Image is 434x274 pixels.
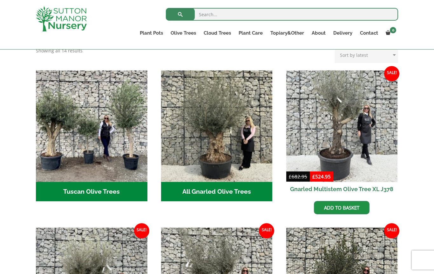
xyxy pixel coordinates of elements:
[286,70,398,196] a: Sale! Gnarled Multistem Olive Tree XL J378
[200,29,235,37] a: Cloud Trees
[161,182,273,202] h2: All Gnarled Olive Trees
[161,70,273,182] img: All Gnarled Olive Trees
[289,173,307,180] bdi: 682.95
[134,223,149,238] span: Sale!
[36,182,147,202] h2: Tuscan Olive Trees
[161,70,273,201] a: Visit product category All Gnarled Olive Trees
[286,70,398,182] img: Gnarled Multistem Olive Tree XL J378
[312,173,331,180] bdi: 524.95
[36,6,87,31] img: logo
[235,29,267,37] a: Plant Care
[384,66,399,81] span: Sale!
[36,70,147,201] a: Visit product category Tuscan Olive Trees
[384,223,399,238] span: Sale!
[390,27,396,33] span: 0
[312,173,315,180] span: £
[259,223,274,238] span: Sale!
[329,29,356,37] a: Delivery
[335,47,398,63] select: Shop order
[36,70,147,182] img: Tuscan Olive Trees
[289,173,292,180] span: £
[314,201,370,214] a: Add to basket: “Gnarled Multistem Olive Tree XL J378”
[166,8,398,21] input: Search...
[382,29,398,37] a: 0
[308,29,329,37] a: About
[136,29,167,37] a: Plant Pots
[286,182,398,196] h2: Gnarled Multistem Olive Tree XL J378
[36,47,83,55] p: Showing all 14 results
[267,29,308,37] a: Topiary&Other
[167,29,200,37] a: Olive Trees
[356,29,382,37] a: Contact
